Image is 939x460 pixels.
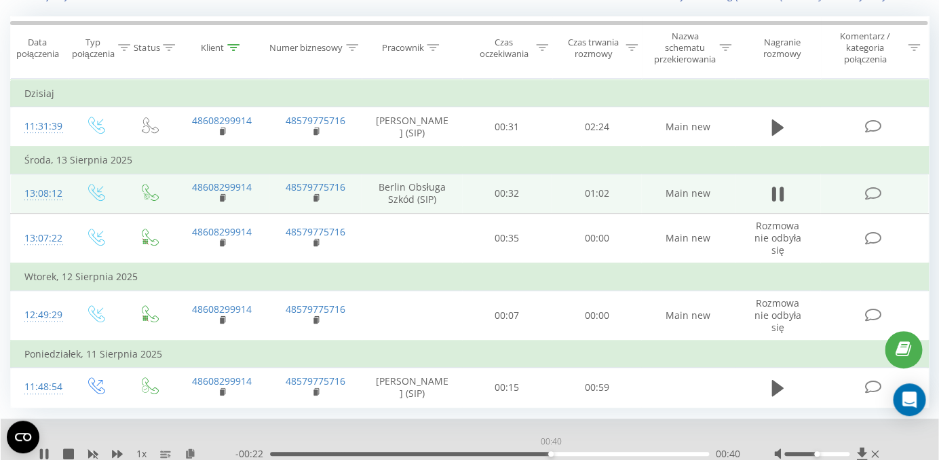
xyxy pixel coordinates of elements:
a: 48608299914 [192,114,252,127]
td: Dzisiaj [11,80,929,107]
div: Typ połączenia [72,37,115,60]
div: 13:08:12 [24,180,54,207]
div: Data połączenia [11,37,64,60]
td: Main new [641,174,734,213]
td: Poniedziałek, 11 Sierpnia 2025 [11,341,929,368]
button: Open CMP widget [7,421,39,453]
td: Main new [641,107,734,147]
td: 00:00 [552,213,641,263]
td: 00:00 [552,290,641,341]
div: Status [134,42,159,54]
div: 11:48:54 [24,374,54,400]
td: 00:32 [462,174,552,213]
span: Rozmowa nie odbyła się [754,219,801,256]
div: Accessibility label [548,451,554,457]
div: Accessibility label [814,451,820,457]
td: 00:35 [462,213,552,263]
td: Środa, 13 Sierpnia 2025 [11,147,929,174]
a: 48579775716 [286,114,345,127]
div: 00:40 [537,432,564,451]
div: Open Intercom Messenger [893,383,925,416]
a: 48579775716 [286,303,345,315]
td: 00:59 [552,368,641,407]
td: Berlin Obsługa Szkód (SIP) [362,174,462,213]
td: 01:02 [552,174,641,213]
td: [PERSON_NAME] (SIP) [362,368,462,407]
div: Numer biznesowy [269,42,343,54]
td: Main new [641,213,734,263]
td: 00:07 [462,290,552,341]
div: 11:31:39 [24,113,54,140]
span: Rozmowa nie odbyła się [754,296,801,334]
td: 00:15 [462,368,552,407]
td: Wtorek, 12 Sierpnia 2025 [11,263,929,290]
a: 48608299914 [192,225,252,238]
div: Komentarz / kategoria połączenia [825,31,904,65]
td: [PERSON_NAME] (SIP) [362,107,462,147]
td: Main new [641,290,734,341]
td: 00:31 [462,107,552,147]
div: Pracownik [381,42,423,54]
div: Czas oczekiwania [474,37,533,60]
a: 48608299914 [192,375,252,387]
a: 48608299914 [192,303,252,315]
div: Nazwa schematu przekierowania [653,31,715,65]
div: 12:49:29 [24,302,54,328]
a: 48579775716 [286,375,345,387]
div: Czas trwania rozmowy [564,37,622,60]
a: 48608299914 [192,180,252,193]
a: 48579775716 [286,180,345,193]
div: Klient [201,42,224,54]
div: 13:07:22 [24,225,54,252]
div: Nagranie rozmowy [747,37,818,60]
a: 48579775716 [286,225,345,238]
td: 02:24 [552,107,641,147]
